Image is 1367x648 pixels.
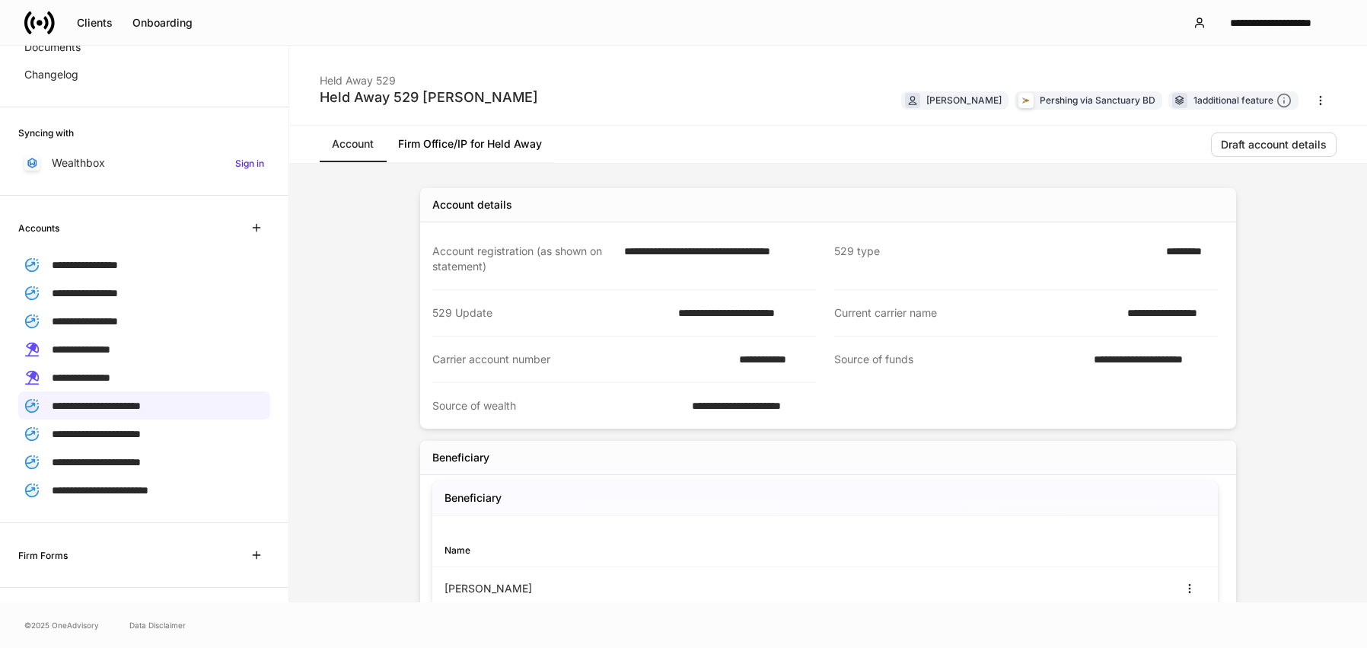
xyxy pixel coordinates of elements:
div: [PERSON_NAME] [926,93,1002,107]
a: Data Disclaimer [129,619,186,631]
p: Documents [24,40,81,55]
div: Pershing via Sanctuary BD [1040,93,1155,107]
div: Held Away 529 [320,64,538,88]
a: Documents [18,34,270,61]
div: Onboarding [132,18,193,28]
div: Carrier account number [432,352,730,367]
div: Draft account details [1221,139,1327,150]
div: Account details [432,197,512,212]
h6: Sign in [235,156,264,171]
div: Source of funds [834,352,1085,368]
div: Current carrier name [834,305,1118,321]
button: Onboarding [123,11,202,35]
div: 529 Update [432,305,669,321]
p: Changelog [24,67,78,82]
div: [PERSON_NAME] [445,581,825,596]
h6: Accounts [18,221,59,235]
div: Name [445,543,825,557]
div: Source of wealth [432,398,683,413]
button: Clients [67,11,123,35]
span: © 2025 OneAdvisory [24,619,99,631]
p: Wealthbox [52,155,105,171]
a: Changelog [18,61,270,88]
h6: Syncing with [18,126,74,140]
div: Account registration (as shown on statement) [432,244,615,274]
button: Draft account details [1211,132,1337,157]
div: Beneficiary [432,450,489,465]
a: Account [320,126,386,162]
h5: Beneficiary [445,490,502,506]
div: 1 additional feature [1193,93,1292,109]
h6: Firm Forms [18,548,68,563]
div: Held Away 529 [PERSON_NAME] [320,88,538,107]
div: 529 type [834,244,1157,274]
a: WealthboxSign in [18,149,270,177]
a: Firm Office/IP for Held Away [386,126,554,162]
div: Clients [77,18,113,28]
